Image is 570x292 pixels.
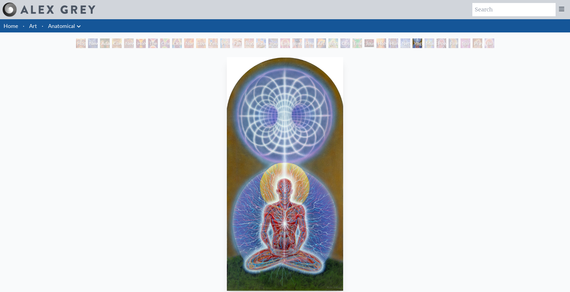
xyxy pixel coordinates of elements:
[292,38,302,48] div: Breathing
[268,38,278,48] div: Young & Old
[389,38,398,48] div: Human Geometry
[425,38,434,48] div: Mudra
[376,38,386,48] div: Holy Fire
[473,38,482,48] div: Praying Hands
[401,38,410,48] div: Networks
[88,38,98,48] div: New Man [DEMOGRAPHIC_DATA]: [DEMOGRAPHIC_DATA] Mind
[160,38,170,48] div: One Taste
[39,19,46,32] li: ·
[172,38,182,48] div: Ocean of Love Bliss
[256,38,266,48] div: Reading
[364,38,374,48] div: Journey of the Wounded Healer
[208,38,218,48] div: Zena Lotus
[29,22,37,30] a: Art
[148,38,158,48] div: The Kiss
[352,38,362,48] div: Emerald Grail
[220,38,230,48] div: Promise
[461,38,470,48] div: Spirit Animates the Flesh
[280,38,290,48] div: Laughing Man
[184,38,194,48] div: Nursing
[20,19,27,32] li: ·
[413,38,422,48] div: Yogi & the Möbius Sphere
[4,23,18,29] a: Home
[124,38,134,48] div: New Man New Woman
[76,38,86,48] div: Hope
[328,38,338,48] div: Bond
[100,38,110,48] div: Adam & Eve
[136,38,146,48] div: Holy Grail
[48,22,75,30] a: Anatomical
[340,38,350,48] div: Cosmic Lovers
[227,57,343,291] img: Yogi-&-Moebius-Sphere-1987-Alex-Grey-watermarked.jpg
[472,3,556,16] input: Search
[232,38,242,48] div: Family
[304,38,314,48] div: Healing
[449,38,458,48] div: Firewalking
[316,38,326,48] div: Artist's Hand
[196,38,206,48] div: Love Circuit
[112,38,122,48] div: Contemplation
[244,38,254,48] div: Boo-boo
[437,38,446,48] div: Power to the Peaceful
[485,38,494,48] div: Be a Good Human Being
